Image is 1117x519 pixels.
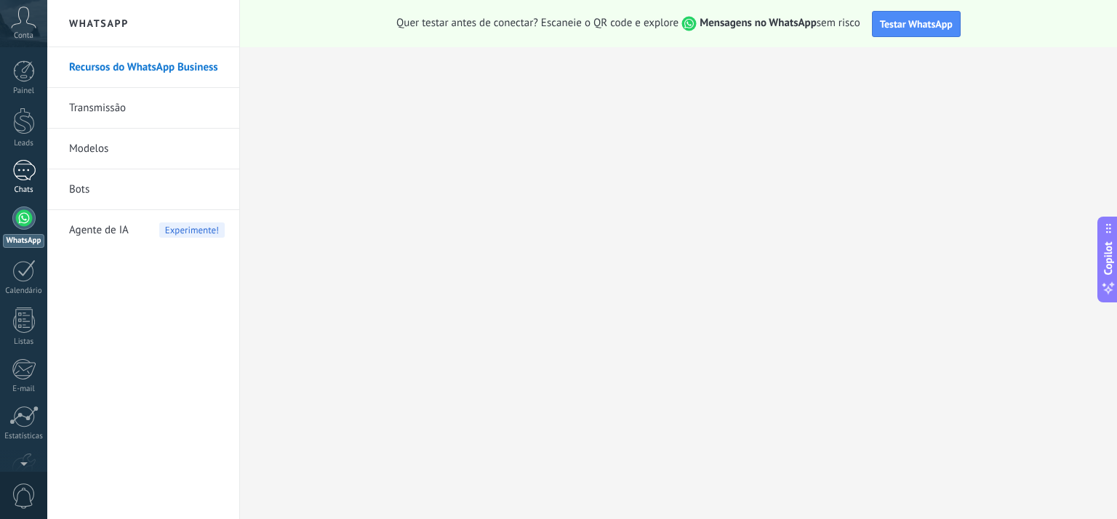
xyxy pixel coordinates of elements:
[3,385,45,394] div: E-mail
[3,337,45,347] div: Listas
[159,222,225,238] span: Experimente!
[3,86,45,96] div: Painel
[69,210,129,251] span: Agente de IA
[69,169,225,210] a: Bots
[47,88,239,129] li: Transmissão
[47,129,239,169] li: Modelos
[396,16,860,31] span: Quer testar antes de conectar? Escaneie o QR code e explore sem risco
[3,234,44,248] div: WhatsApp
[14,31,33,41] span: Conta
[47,210,239,250] li: Agente de IA
[47,169,239,210] li: Bots
[3,185,45,195] div: Chats
[69,210,225,251] a: Agente de IAExperimente!
[3,139,45,148] div: Leads
[47,47,239,88] li: Recursos do WhatsApp Business
[3,432,45,441] div: Estatísticas
[700,16,817,30] strong: Mensagens no WhatsApp
[69,47,225,88] a: Recursos do WhatsApp Business
[69,88,225,129] a: Transmissão
[69,129,225,169] a: Modelos
[880,17,953,31] span: Testar WhatsApp
[1101,242,1116,275] span: Copilot
[3,286,45,296] div: Calendário
[872,11,961,37] button: Testar WhatsApp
